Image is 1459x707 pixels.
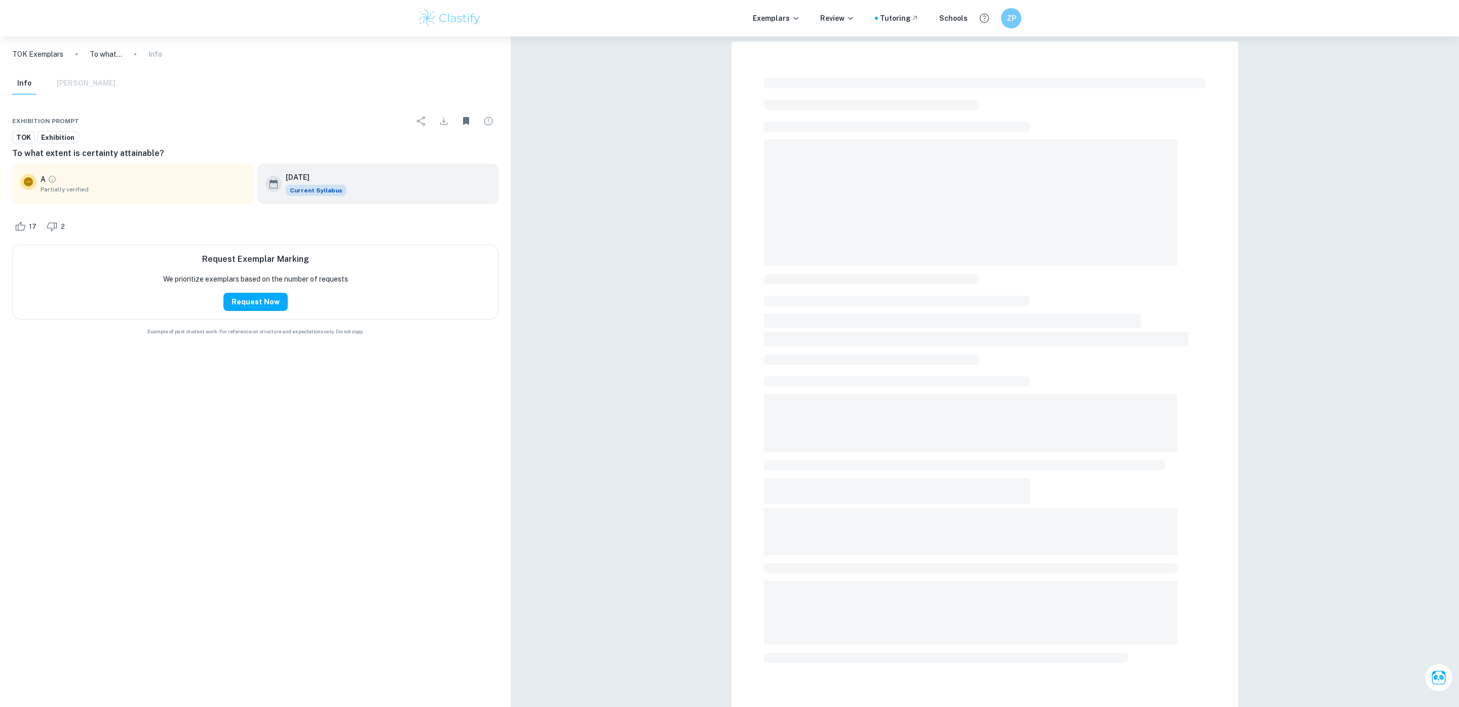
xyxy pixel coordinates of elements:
[23,222,42,232] span: 17
[12,328,498,335] span: Example of past student work. For reference on structure and expectations only. Do not copy.
[202,253,309,265] h6: Request Exemplar Marking
[417,8,482,28] img: Clastify logo
[976,10,993,27] button: Help and Feedback
[1006,13,1017,24] h6: ZP
[55,222,70,232] span: 2
[163,273,348,285] p: We prioritize exemplars based on the number of requests
[434,111,454,131] div: Download
[939,13,968,24] a: Schools
[90,49,122,60] p: To what extent is certainty attainable?
[223,293,288,311] button: Request Now
[12,218,42,234] div: Like
[753,13,800,24] p: Exemplars
[44,218,70,234] div: Dislike
[1425,663,1453,692] button: Ask Clai
[411,111,432,131] div: Share
[820,13,855,24] p: Review
[12,131,35,144] a: TOK
[41,174,46,185] p: A
[12,147,498,160] h6: To what extent is certainty attainable?
[48,175,57,184] a: Grade partially verified
[37,131,79,144] a: Exhibition
[286,172,338,183] h6: [DATE]
[41,185,245,194] span: Partially verified
[12,116,79,126] span: Exhibition Prompt
[880,13,919,24] a: Tutoring
[12,72,36,95] button: Info
[478,111,498,131] div: Report issue
[456,111,476,131] div: Unbookmark
[286,185,347,196] div: This exemplar is based on the current syllabus. Feel free to refer to it for inspiration/ideas wh...
[1001,8,1021,28] button: ZP
[148,49,162,60] p: Info
[37,133,78,143] span: Exhibition
[13,133,34,143] span: TOK
[12,49,63,60] a: TOK Exemplars
[286,185,347,196] span: Current Syllabus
